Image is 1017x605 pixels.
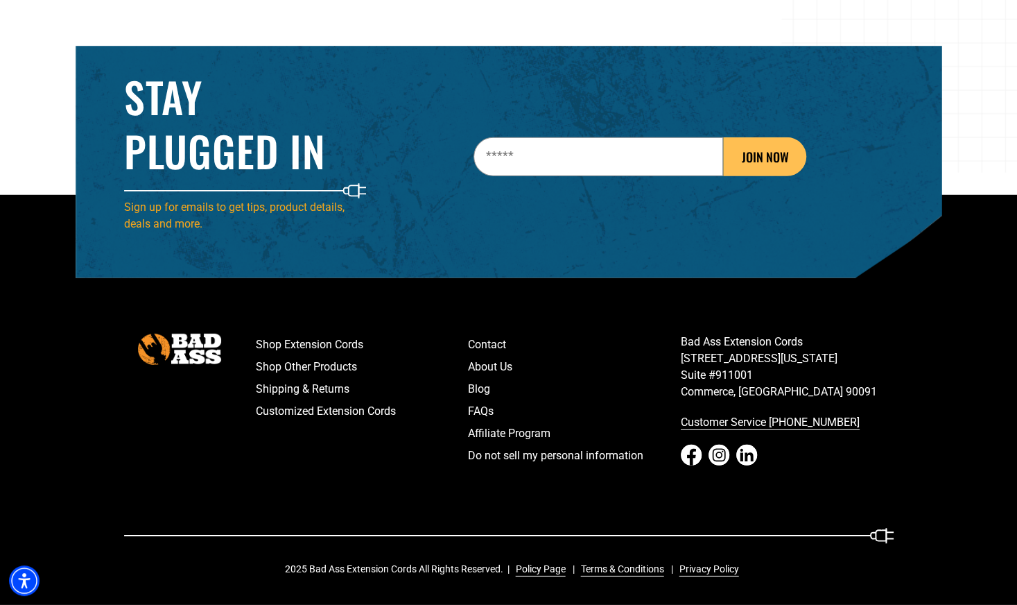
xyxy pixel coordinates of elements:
a: Shop Other Products [256,356,469,378]
p: Bad Ass Extension Cords [STREET_ADDRESS][US_STATE] Suite #911001 Commerce, [GEOGRAPHIC_DATA] 90091 [681,334,894,400]
a: Do not sell my personal information [468,445,681,467]
div: Accessibility Menu [9,565,40,596]
h2: Stay Plugged In [124,69,367,178]
a: Contact [468,334,681,356]
input: Email [473,137,723,176]
a: About Us [468,356,681,378]
p: Sign up for emails to get tips, product details, deals and more. [124,199,367,232]
a: LinkedIn - open in a new tab [736,445,757,466]
img: Bad Ass Extension Cords [138,334,221,365]
div: 2025 Bad Ass Extension Cords All Rights Reserved. [285,562,749,577]
a: Privacy Policy [674,562,739,577]
a: Instagram - open in a new tab [709,445,729,466]
a: Shop Extension Cords [256,334,469,356]
a: Customized Extension Cords [256,400,469,423]
a: FAQs [468,400,681,423]
a: Blog [468,378,681,400]
a: Affiliate Program [468,423,681,445]
a: Shipping & Returns [256,378,469,400]
a: call 833-674-1699 [681,411,894,434]
a: Terms & Conditions [575,562,664,577]
a: Facebook - open in a new tab [681,445,702,466]
a: Policy Page [510,562,566,577]
button: JOIN NOW [723,137,806,176]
